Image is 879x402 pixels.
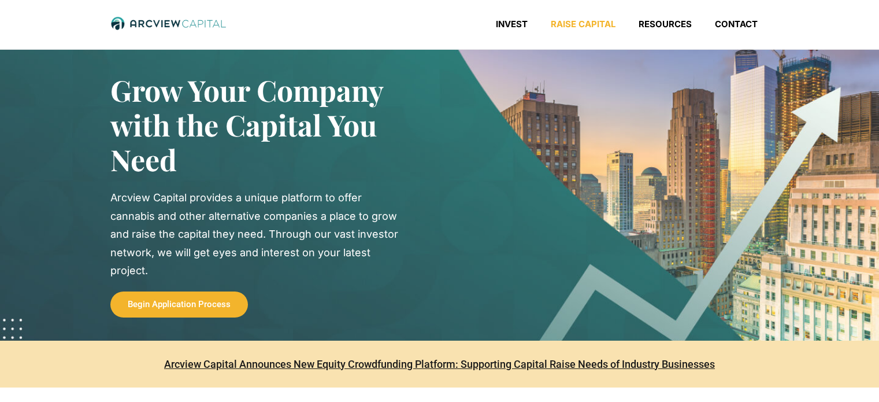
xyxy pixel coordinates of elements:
[164,358,715,370] a: Arcview Capital Announces New Equity Crowdfunding Platform: Supporting Capital Raise Needs of Ind...
[484,19,539,30] a: Invest
[627,19,703,30] a: Resources
[110,189,399,280] p: Arcview Capital provides a unique platform to offer cannabis and other alternative companies a pl...
[110,292,248,318] a: Begin Application Process
[539,19,627,30] a: Raise Capital
[110,73,399,177] h2: Grow Your Company with the Capital You Need
[128,300,231,309] span: Begin Application Process
[703,19,769,30] a: Contact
